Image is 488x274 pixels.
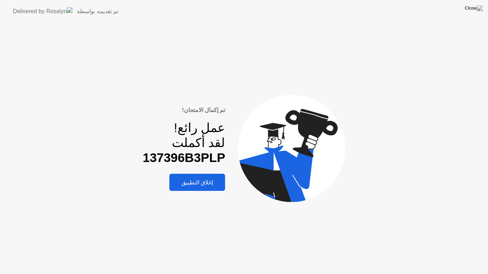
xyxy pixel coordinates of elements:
button: إغلاق التطبيق [169,174,225,191]
img: Delivered by Rosalyn [13,7,73,15]
div: تم إكمال الامتحان! [143,106,225,115]
div: إغلاق التطبيق [171,179,223,186]
b: 137396B3PLP [143,151,225,164]
div: تم تقديمه بواسطة [77,7,119,16]
div: عمل رائع! لقد أكملت [143,120,225,166]
img: Close [465,5,483,11]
